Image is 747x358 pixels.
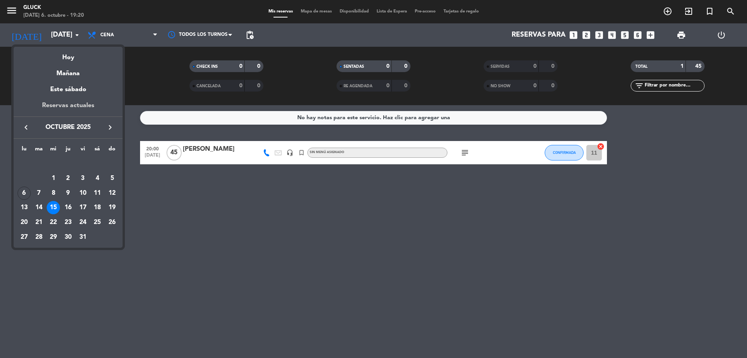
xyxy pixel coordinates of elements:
[76,172,89,185] div: 3
[47,187,60,200] div: 8
[18,201,31,214] div: 13
[32,231,46,244] div: 28
[17,215,32,230] td: 20 de octubre de 2025
[90,186,105,201] td: 11 de octubre de 2025
[105,201,119,214] div: 19
[14,47,123,63] div: Hoy
[90,200,105,215] td: 18 de octubre de 2025
[105,171,119,186] td: 5 de octubre de 2025
[32,200,46,215] td: 14 de octubre de 2025
[32,145,46,157] th: martes
[46,186,61,201] td: 8 de octubre de 2025
[61,230,75,245] td: 30 de octubre de 2025
[91,172,104,185] div: 4
[91,201,104,214] div: 18
[46,215,61,230] td: 22 de octubre de 2025
[32,201,46,214] div: 14
[17,186,32,201] td: 6 de octubre de 2025
[76,201,89,214] div: 17
[46,171,61,186] td: 1 de octubre de 2025
[32,230,46,245] td: 28 de octubre de 2025
[18,216,31,229] div: 20
[75,230,90,245] td: 31 de octubre de 2025
[14,101,123,116] div: Reservas actuales
[105,172,119,185] div: 5
[91,187,104,200] div: 11
[18,231,31,244] div: 27
[46,145,61,157] th: miércoles
[32,186,46,201] td: 7 de octubre de 2025
[75,200,90,215] td: 17 de octubre de 2025
[17,200,32,215] td: 13 de octubre de 2025
[32,215,46,230] td: 21 de octubre de 2025
[61,171,75,186] td: 2 de octubre de 2025
[21,123,31,132] i: keyboard_arrow_left
[61,172,75,185] div: 2
[105,216,119,229] div: 26
[105,145,119,157] th: domingo
[105,123,115,132] i: keyboard_arrow_right
[75,171,90,186] td: 3 de octubre de 2025
[76,231,89,244] div: 31
[105,187,119,200] div: 12
[61,186,75,201] td: 9 de octubre de 2025
[47,231,60,244] div: 29
[19,122,33,132] button: keyboard_arrow_left
[61,215,75,230] td: 23 de octubre de 2025
[61,200,75,215] td: 16 de octubre de 2025
[61,231,75,244] div: 30
[33,122,103,132] span: octubre 2025
[32,187,46,200] div: 7
[90,215,105,230] td: 25 de octubre de 2025
[75,186,90,201] td: 10 de octubre de 2025
[47,216,60,229] div: 22
[105,215,119,230] td: 26 de octubre de 2025
[47,201,60,214] div: 15
[61,201,75,214] div: 16
[105,186,119,201] td: 12 de octubre de 2025
[32,216,46,229] div: 21
[17,145,32,157] th: lunes
[17,156,119,171] td: OCT.
[46,200,61,215] td: 15 de octubre de 2025
[75,215,90,230] td: 24 de octubre de 2025
[61,187,75,200] div: 9
[14,63,123,79] div: Mañana
[61,216,75,229] div: 23
[75,145,90,157] th: viernes
[18,187,31,200] div: 6
[90,145,105,157] th: sábado
[76,216,89,229] div: 24
[103,122,117,132] button: keyboard_arrow_right
[46,230,61,245] td: 29 de octubre de 2025
[105,200,119,215] td: 19 de octubre de 2025
[90,171,105,186] td: 4 de octubre de 2025
[47,172,60,185] div: 1
[17,230,32,245] td: 27 de octubre de 2025
[61,145,75,157] th: jueves
[91,216,104,229] div: 25
[14,79,123,101] div: Este sábado
[76,187,89,200] div: 10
